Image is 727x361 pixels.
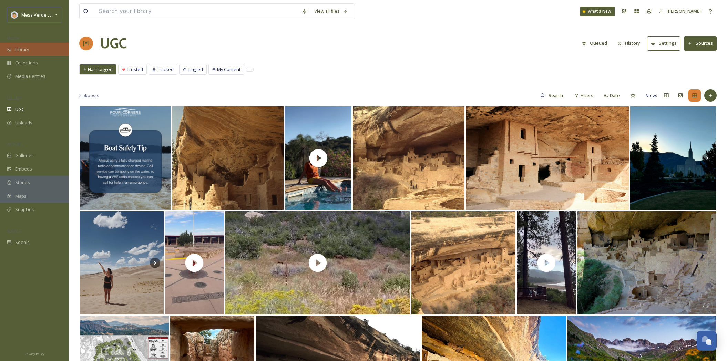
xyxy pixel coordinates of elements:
[21,11,64,18] span: Mesa Verde Country
[647,36,680,50] button: Settings
[580,7,615,16] a: What's New
[15,46,29,53] span: Library
[79,92,99,99] span: 2.5k posts
[7,35,19,41] span: MEDIA
[80,211,164,314] img: The place to be. 🫶🏼 rchlgmz #mesaverdenationalpark #sanddunes #fourcornersmonument #bishopscastle...
[285,106,351,210] img: thumbnail
[7,95,22,101] span: COLLECT
[581,92,593,99] span: Filters
[15,73,45,80] span: Media Centres
[411,211,516,314] img: Cliff Palace, Mesa Verde. Montezuma County, Colorado. Ancient, sacred Native American settlement,...
[15,120,32,126] span: Uploads
[15,106,24,113] span: UGC
[157,66,174,73] span: Tracked
[684,36,717,50] button: Sources
[188,66,203,73] span: Tagged
[15,206,34,213] span: SnapLink
[697,331,717,351] button: Open Chat
[100,33,127,54] a: UGC
[163,211,225,314] img: thumbnail
[466,106,629,210] img: #mesaverdenationalpark #nationalpark #nationalparkgeek #findyourpark #roadtrip #roadtripusa #hike...
[15,152,34,159] span: Galleries
[578,37,614,50] a: Queued
[610,92,620,99] span: Date
[630,106,716,210] img: #summeradventures #latergram Once Loreley got back from Louisiana, we headed out on our first roa...
[11,11,18,18] img: MVC%20SnapSea%20logo%20%281%29.png
[545,89,567,102] input: Search
[15,166,32,172] span: Embeds
[614,37,647,50] a: History
[24,352,44,356] span: Privacy Policy
[655,4,704,18] a: [PERSON_NAME]
[172,106,284,210] img: Cliff Palace, Mesa Verde. One last look. #mesaverde #mesaverdenationalpark #mesaverdecolorado #me...
[217,66,240,73] span: My Content
[667,8,701,14] span: [PERSON_NAME]
[577,211,716,314] img: Cliff Palace at Mesa Verde National Park mesaverdenps nationaltrailsnps npsparkprotectors #mesave...
[311,4,351,18] a: View all files
[225,211,410,314] img: thumbnail
[15,60,38,66] span: Collections
[15,179,30,186] span: Stories
[80,106,171,210] img: Quick reminder before you launch: check out this safety tip to keep your day smooth and stress-fr...
[95,4,298,19] input: Search your library
[7,142,23,147] span: WIDGETS
[515,211,577,314] img: thumbnail
[127,66,143,73] span: Trusted
[647,36,684,50] a: Settings
[24,349,44,358] a: Privacy Policy
[15,193,27,199] span: Maps
[614,37,644,50] button: History
[7,228,21,234] span: SOCIALS
[353,106,464,210] img: Cliff Palace, Mesa Verde National Monument, Colorado. Everything about this site is remarkable - ...
[646,92,657,99] span: View:
[578,37,611,50] button: Queued
[15,239,30,246] span: Socials
[88,66,113,73] span: Hashtagged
